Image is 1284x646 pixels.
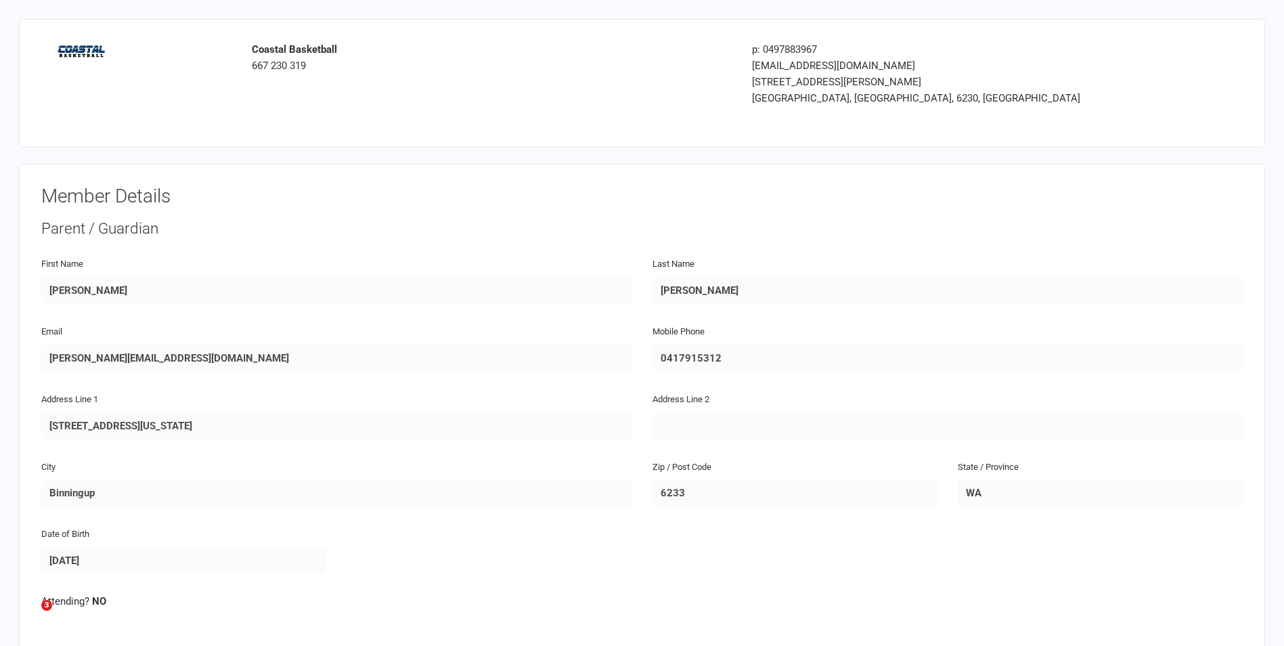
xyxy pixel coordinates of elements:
span: 3 [41,600,52,611]
div: Parent / Guardian [41,218,1243,240]
label: Date of Birth [41,527,89,542]
label: Last Name [652,257,694,272]
span: Attending? [41,595,89,607]
label: First Name [41,257,83,272]
label: Mobile Phone [652,325,705,339]
label: Zip / Post Code [652,460,711,475]
strong: Coastal Basketball [252,43,337,56]
strong: NO [92,595,106,607]
div: [EMAIL_ADDRESS][DOMAIN_NAME] [752,58,1132,74]
label: State / Province [958,460,1019,475]
label: Email [41,325,62,339]
div: [STREET_ADDRESS][PERSON_NAME] [752,74,1132,90]
iframe: Intercom live chat [14,600,46,632]
div: 667 230 319 [252,41,732,74]
label: Address Line 2 [652,393,709,407]
img: 74a5bf6d-d032-4320-b41c-aafd28c8ae70.png [51,41,112,61]
div: p: 0497883967 [752,41,1132,58]
h3: Member Details [41,186,1243,207]
div: [GEOGRAPHIC_DATA], [GEOGRAPHIC_DATA], 6230, [GEOGRAPHIC_DATA] [752,90,1132,106]
label: Address Line 1 [41,393,98,407]
label: City [41,460,56,475]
